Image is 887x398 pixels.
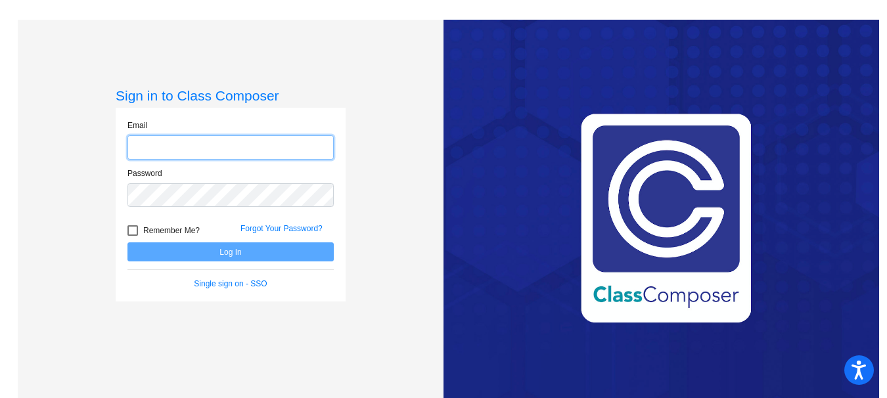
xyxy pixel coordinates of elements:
button: Log In [127,242,334,261]
a: Forgot Your Password? [240,224,323,233]
a: Single sign on - SSO [194,279,267,288]
label: Email [127,120,147,131]
h3: Sign in to Class Composer [116,87,346,104]
label: Password [127,167,162,179]
span: Remember Me? [143,223,200,238]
